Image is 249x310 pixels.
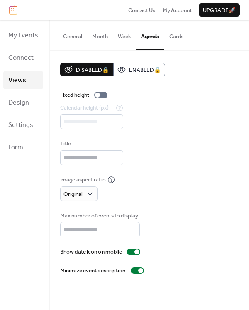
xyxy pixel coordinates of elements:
[128,6,156,14] a: Contact Us
[60,91,89,99] div: Fixed height
[87,20,113,49] button: Month
[60,266,126,275] div: Minimize event description
[8,74,26,87] span: Views
[203,6,236,15] span: Upgrade 🚀
[3,116,43,134] a: Settings
[3,49,43,67] a: Connect
[199,3,240,17] button: Upgrade🚀
[3,26,43,44] a: My Events
[113,20,136,49] button: Week
[8,96,29,110] span: Design
[3,93,43,112] a: Design
[163,6,192,14] a: My Account
[164,20,188,49] button: Cards
[8,29,38,42] span: My Events
[3,71,43,89] a: Views
[128,6,156,15] span: Contact Us
[8,119,33,132] span: Settings
[60,176,106,184] div: Image aspect ratio
[8,141,23,154] span: Form
[8,51,34,65] span: Connect
[58,20,87,49] button: General
[136,20,164,50] button: Agenda
[163,6,192,15] span: My Account
[60,248,122,256] div: Show date icon on mobile
[63,189,83,200] span: Original
[9,5,17,15] img: logo
[3,138,43,156] a: Form
[60,139,122,148] div: Title
[60,212,138,220] div: Max number of events to display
